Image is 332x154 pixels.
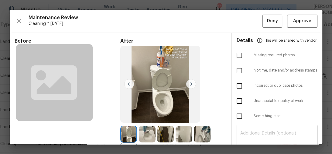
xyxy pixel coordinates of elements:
[29,15,262,21] span: Maintenance Review
[287,15,317,28] button: Approve
[254,68,318,73] span: No time, date and/or address stamps
[232,48,323,63] div: Missing required photos
[262,15,282,28] button: Deny
[232,63,323,78] div: No time, date and/or address stamps
[254,83,318,88] span: Incorrect or duplicate photos
[232,93,323,109] div: Unacceptable quality of work
[254,98,318,103] span: Unacceptable quality of work
[293,17,311,25] span: Approve
[15,38,120,44] span: Before
[254,53,318,58] span: Missing required photos
[29,21,262,27] span: Cleaning * [DATE]
[237,33,253,48] span: Details
[264,33,317,48] span: This will be shared with vendor
[232,109,323,124] div: Something else
[124,79,134,89] img: left-chevron-button-url
[186,79,196,89] img: right-chevron-button-url
[232,78,323,93] div: Incorrect or duplicate photos
[254,114,318,119] span: Something else
[120,38,226,44] span: After
[267,17,278,25] span: Deny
